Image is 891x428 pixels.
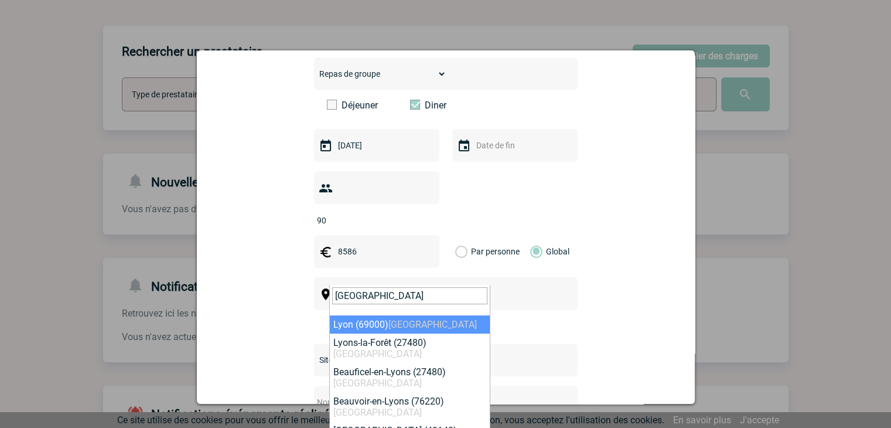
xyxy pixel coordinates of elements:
[333,378,422,389] span: [GEOGRAPHIC_DATA]
[455,235,468,268] label: Par personne
[327,100,394,111] label: Déjeuner
[410,100,477,111] label: Diner
[473,138,554,153] input: Date de fin
[314,213,424,228] input: Nombre de participants
[330,392,490,422] li: Beauvoir-en-Lyons (76220)
[330,315,490,334] li: Lyon (69000)
[333,348,422,359] span: [GEOGRAPHIC_DATA]
[335,244,416,259] input: Budget HT
[333,407,422,418] span: [GEOGRAPHIC_DATA]
[330,334,490,363] li: Lyons-la-Forêt (27480)
[314,395,547,410] input: Nom de l'événement
[530,235,538,268] label: Global
[330,363,490,392] li: Beauficel-en-Lyons (27480)
[388,319,477,330] span: [GEOGRAPHIC_DATA]
[335,138,416,153] input: Date de début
